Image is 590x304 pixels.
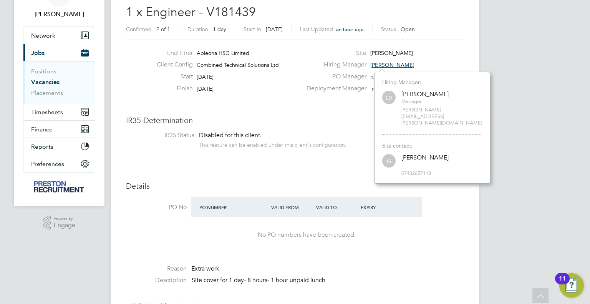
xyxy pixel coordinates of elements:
div: Valid From [269,200,314,214]
span: Apleona HSG Limited [197,50,249,56]
div: This feature can be enabled under this client's configuration. [199,140,346,148]
label: Hiring Manager [302,61,366,69]
span: Open [401,26,415,33]
span: LD [382,91,396,105]
span: Jobs [31,49,45,56]
div: Hiring Manager: [382,79,482,86]
label: Finish [151,85,193,93]
span: Timesheets [31,108,63,116]
span: Combined Technical Solutions Ltd [197,61,279,68]
span: 1 x Engineer - V181439 [126,5,256,20]
span: [DATE] [197,73,214,80]
label: Description [126,276,187,284]
label: Status [381,26,396,33]
button: Jobs [23,44,95,61]
img: prestonrecruitment-logo-retina.png [34,180,84,193]
a: Positions [31,68,56,75]
span: Network [31,32,55,39]
label: Start [151,73,193,81]
span: James Preston [23,10,95,19]
div: PO Number [197,200,269,214]
button: Open Resource Center, 11 new notifications [559,273,584,298]
span: 2 of 1 [156,26,170,33]
span: Finance [31,126,53,133]
label: PO Manager [302,73,366,81]
label: Last Updated [300,26,333,33]
label: Confirmed [126,26,152,33]
span: Powered by [54,216,75,222]
label: IR35 Status [134,131,194,140]
div: Site contact: [382,142,482,149]
label: Duration [187,26,208,33]
div: Valid To [314,200,359,214]
span: [PERSON_NAME] [370,61,414,68]
span: IS [382,154,396,168]
span: Extra work [191,265,219,272]
label: Start In [244,26,261,33]
div: Expiry [359,200,404,214]
span: 1 day [213,26,226,33]
div: [PERSON_NAME] [401,154,449,162]
button: Network [23,27,95,44]
span: Manager [401,98,449,105]
button: Reports [23,138,95,155]
h3: Details [126,181,464,191]
div: 11 [559,279,566,289]
p: Site cover for 1 day- 8 hours- 1 hour unpaid lunch [192,276,464,284]
span: [PERSON_NAME] [370,50,413,56]
button: Timesheets [23,103,95,120]
h3: IR35 Determination [126,115,464,125]
span: [DATE] [266,26,283,33]
button: Preferences [23,155,95,172]
span: [PERSON_NAME][EMAIL_ADDRESS][PERSON_NAME][DOMAIN_NAME] [401,107,482,126]
label: Reason [126,265,187,273]
a: Powered byEngage [43,216,76,230]
span: Reports [31,143,53,150]
div: No PO numbers have been created. [199,231,414,239]
a: Vacancies [31,78,60,86]
span: [DATE] [197,85,214,92]
div: Jobs [23,61,95,103]
span: Engage [54,222,75,229]
label: Client Config [151,61,193,69]
button: Finance [23,121,95,138]
label: Site [302,49,366,57]
label: End Hirer [151,49,193,57]
a: Placements [31,89,63,96]
div: [PERSON_NAME] [401,90,449,98]
label: PO No [126,203,187,211]
a: Go to home page [23,180,95,193]
span: an hour ago [336,26,364,33]
span: n/a [370,73,378,80]
span: n/a [372,85,380,92]
span: Disabled for this client. [199,131,262,139]
label: Deployment Manager [302,85,366,93]
span: Preferences [31,160,64,168]
span: 07432657118 [401,170,482,177]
